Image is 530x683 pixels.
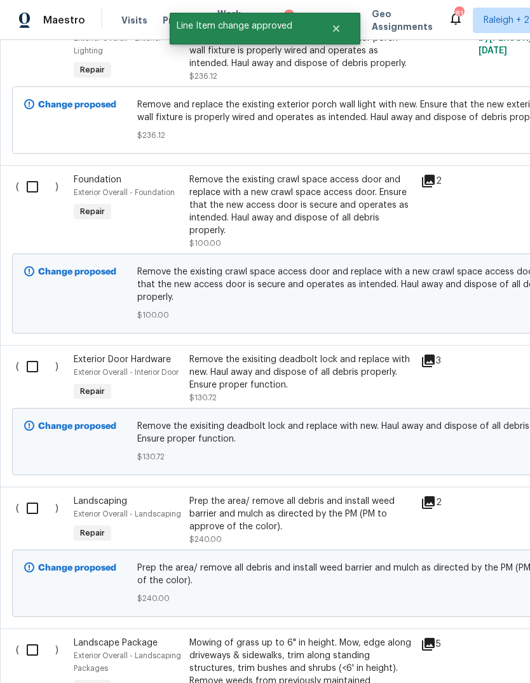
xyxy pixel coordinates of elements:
span: $100.00 [189,240,221,247]
span: $240.00 [189,536,222,543]
span: Maestro [43,14,85,27]
div: 2 [421,495,471,510]
div: 2 [284,10,294,22]
span: Exterior Overall - Landscaping [74,510,181,518]
span: Raleigh + 2 [484,14,529,27]
div: Remove the existing crawl space access door and replace with a new crawl space access door. Ensur... [189,173,413,237]
span: $236.12 [189,72,217,80]
span: Repair [75,64,110,76]
span: $130.72 [189,394,217,402]
div: 3 [421,353,471,369]
span: Repair [75,527,110,539]
span: Visits [121,14,147,27]
div: ( ) [12,170,70,254]
span: Repair [75,385,110,398]
span: Exterior Overall - Landscaping Packages [74,652,181,672]
div: ( ) [12,15,70,86]
b: Change proposed [38,100,116,109]
span: [DATE] [479,46,507,55]
span: Landscaping [74,497,127,506]
b: Change proposed [38,267,116,276]
div: Remove the exisiting deadbolt lock and replace with new. Haul away and dispose of all debris prop... [189,353,413,391]
div: 81 [454,8,463,20]
span: Projects [163,14,202,27]
div: ( ) [12,491,70,550]
div: 2 [421,173,471,189]
span: Landscape Package [74,639,158,647]
div: ( ) [12,349,70,408]
button: Close [315,16,357,41]
span: Geo Assignments [372,8,433,33]
span: Exterior Overall - Foundation [74,189,175,196]
b: Change proposed [38,422,116,431]
span: Work Orders [217,8,250,33]
div: 5 [421,637,471,652]
b: Change proposed [38,564,116,572]
span: Line Item change approved [170,13,315,39]
span: Foundation [74,175,121,184]
span: Repair [75,205,110,218]
div: Prep the area/ remove all debris and install weed barrier and mulch as directed by the PM (PM to ... [189,495,413,533]
span: Exterior Door Hardware [74,355,171,364]
span: Exterior Overall - Exterior Lighting [74,34,161,55]
span: Exterior Overall - Interior Door [74,369,179,376]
